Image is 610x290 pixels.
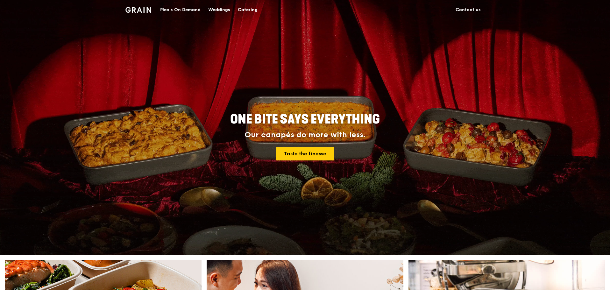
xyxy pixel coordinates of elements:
a: Contact us [452,0,485,19]
span: ONE BITE SAYS EVERYTHING [230,112,380,127]
div: Weddings [208,0,230,19]
a: Taste the finesse [276,147,334,160]
div: Our canapés do more with less. [190,131,420,139]
div: Catering [238,0,258,19]
a: Weddings [204,0,234,19]
img: Grain [125,7,151,13]
div: Meals On Demand [160,0,201,19]
a: Catering [234,0,261,19]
